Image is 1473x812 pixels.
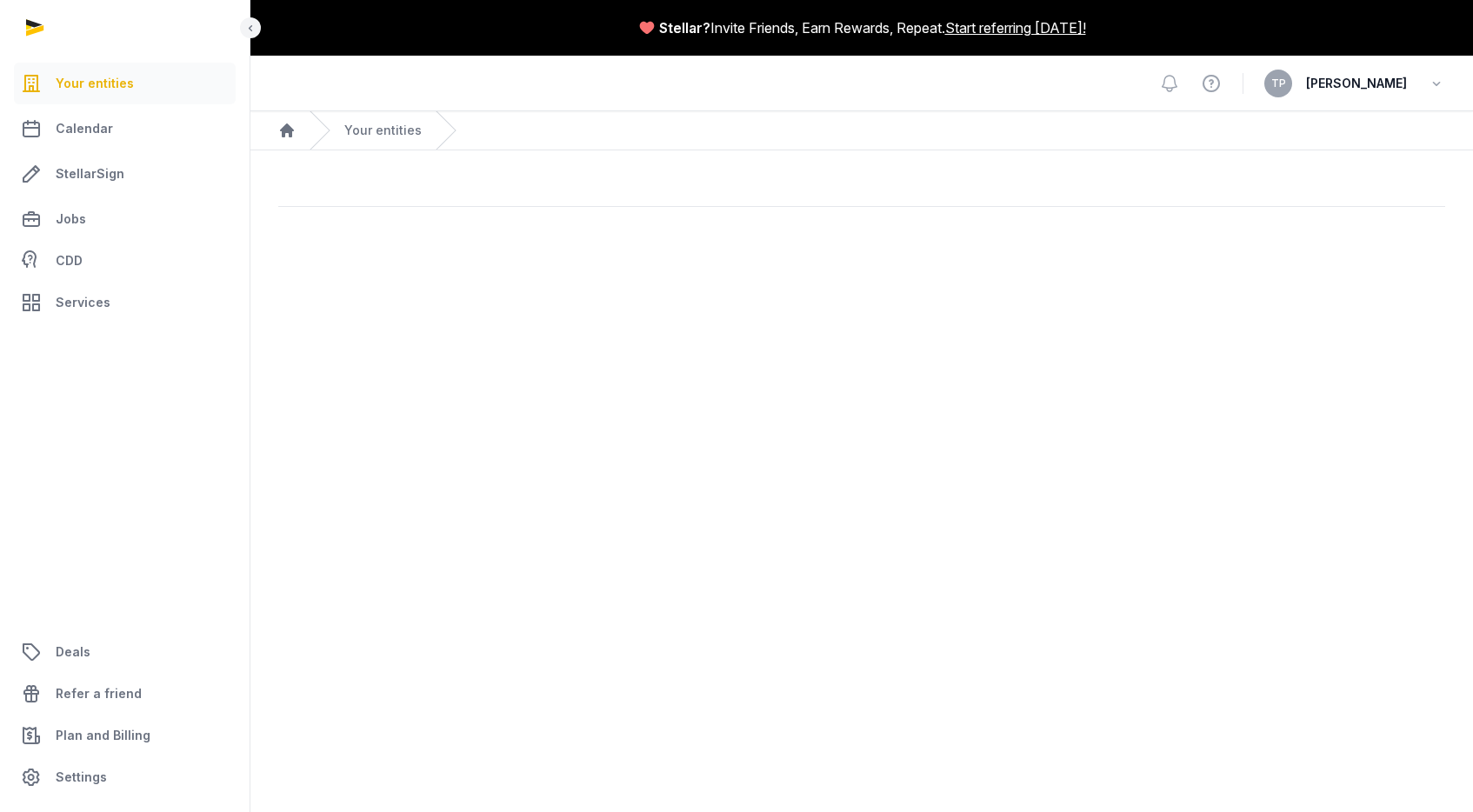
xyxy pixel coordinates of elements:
[56,163,124,184] span: StellarSign
[56,683,142,704] span: Refer a friend
[1264,70,1292,97] button: TP
[1271,78,1286,89] span: TP
[56,250,83,271] span: CDD
[56,209,86,230] span: Jobs
[14,63,236,104] a: Your entities
[1306,73,1407,94] span: [PERSON_NAME]
[945,17,1086,38] a: Start referring [DATE]!
[56,642,90,662] span: Deals
[56,118,113,139] span: Calendar
[14,631,236,673] a: Deals
[14,153,236,195] a: StellarSign
[14,756,236,798] a: Settings
[344,122,422,139] a: Your entities
[14,243,236,278] a: CDD
[659,17,710,38] span: Stellar?
[56,73,134,94] span: Your entities
[250,111,1473,150] nav: Breadcrumb
[56,767,107,788] span: Settings
[56,725,150,746] span: Plan and Billing
[14,282,236,323] a: Services
[14,673,236,715] a: Refer a friend
[14,108,236,150] a: Calendar
[14,715,236,756] a: Plan and Billing
[14,198,236,240] a: Jobs
[56,292,110,313] span: Services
